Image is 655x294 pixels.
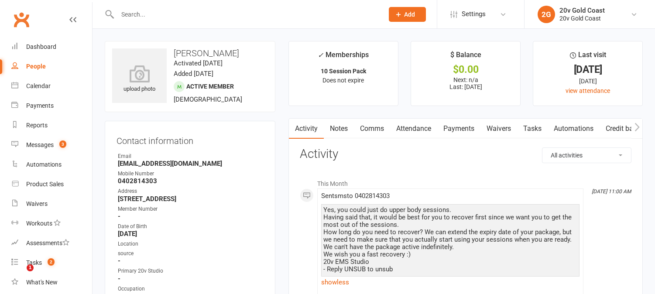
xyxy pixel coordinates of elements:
a: Messages 3 [11,135,92,155]
i: [DATE] 11:00 AM [592,188,631,195]
a: People [11,57,92,76]
a: Product Sales [11,174,92,194]
div: Memberships [318,49,369,65]
div: Calendar [26,82,51,89]
a: Payments [11,96,92,116]
strong: - [118,212,264,220]
a: Attendance [390,119,437,139]
a: Waivers [11,194,92,214]
div: People [26,63,46,70]
div: Member Number [118,205,264,213]
a: Automations [11,155,92,174]
a: Dashboard [11,37,92,57]
span: Add [404,11,415,18]
div: [DATE] [541,76,634,86]
span: 3 [59,140,66,148]
div: upload photo [112,65,167,94]
a: Reports [11,116,92,135]
button: Add [389,7,426,22]
div: Primary 20v Studio [118,267,264,275]
div: Reports [26,122,48,129]
div: Tasks [26,259,42,266]
h3: [PERSON_NAME] [112,48,268,58]
div: Email [118,152,264,161]
span: 2 [48,258,55,266]
a: Payments [437,119,480,139]
strong: [STREET_ADDRESS] [118,195,264,203]
div: Automations [26,161,62,168]
div: [DATE] [541,65,634,74]
p: Next: n/a Last: [DATE] [419,76,512,90]
div: Yes, you could just do upper body sessions. Having said that, it would be best for you to recover... [323,206,577,273]
div: What's New [26,279,58,286]
a: Automations [548,119,600,139]
a: Calendar [11,76,92,96]
div: Assessments [26,239,69,246]
strong: - [118,257,264,265]
a: Clubworx [10,9,32,31]
a: Assessments [11,233,92,253]
strong: [EMAIL_ADDRESS][DOMAIN_NAME] [118,160,264,168]
div: Mobile Number [118,170,264,178]
div: Occupation [118,285,264,293]
div: Last visit [570,49,606,65]
strong: - [118,275,264,283]
a: Comms [354,119,390,139]
a: Tasks 2 [11,253,92,273]
div: Messages [26,141,54,148]
div: 2G [538,6,555,23]
div: Waivers [26,200,48,207]
div: Date of Birth [118,222,264,231]
div: source [118,250,264,258]
iframe: Intercom live chat [9,264,30,285]
div: 20v Gold Coast [559,14,605,22]
div: $ Balance [450,49,481,65]
div: Dashboard [26,43,56,50]
span: Does not expire [322,77,364,84]
h3: Contact information [117,133,264,146]
div: Address [118,187,264,195]
a: view attendance [566,87,610,94]
div: 20v Gold Coast [559,7,605,14]
span: Settings [462,4,486,24]
div: Workouts [26,220,52,227]
a: What's New [11,273,92,292]
a: show less [321,276,580,288]
span: [DEMOGRAPHIC_DATA] [174,96,242,103]
strong: 0402814303 [118,177,264,185]
div: Location [118,240,264,248]
span: Sent sms to 0402814303 [321,192,390,200]
i: ✓ [318,51,323,59]
span: Active member [186,83,234,90]
time: Activated [DATE] [174,59,223,67]
a: Tasks [517,119,548,139]
div: Payments [26,102,54,109]
h3: Activity [300,147,631,161]
time: Added [DATE] [174,70,213,78]
span: 1 [27,264,34,271]
a: Activity [289,119,324,139]
div: Product Sales [26,181,64,188]
a: Notes [324,119,354,139]
input: Search... [115,8,377,21]
a: Workouts [11,214,92,233]
div: $0.00 [419,65,512,74]
strong: [DATE] [118,230,264,238]
strong: 10 Session Pack [321,68,366,75]
a: Waivers [480,119,517,139]
li: This Month [300,174,631,188]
